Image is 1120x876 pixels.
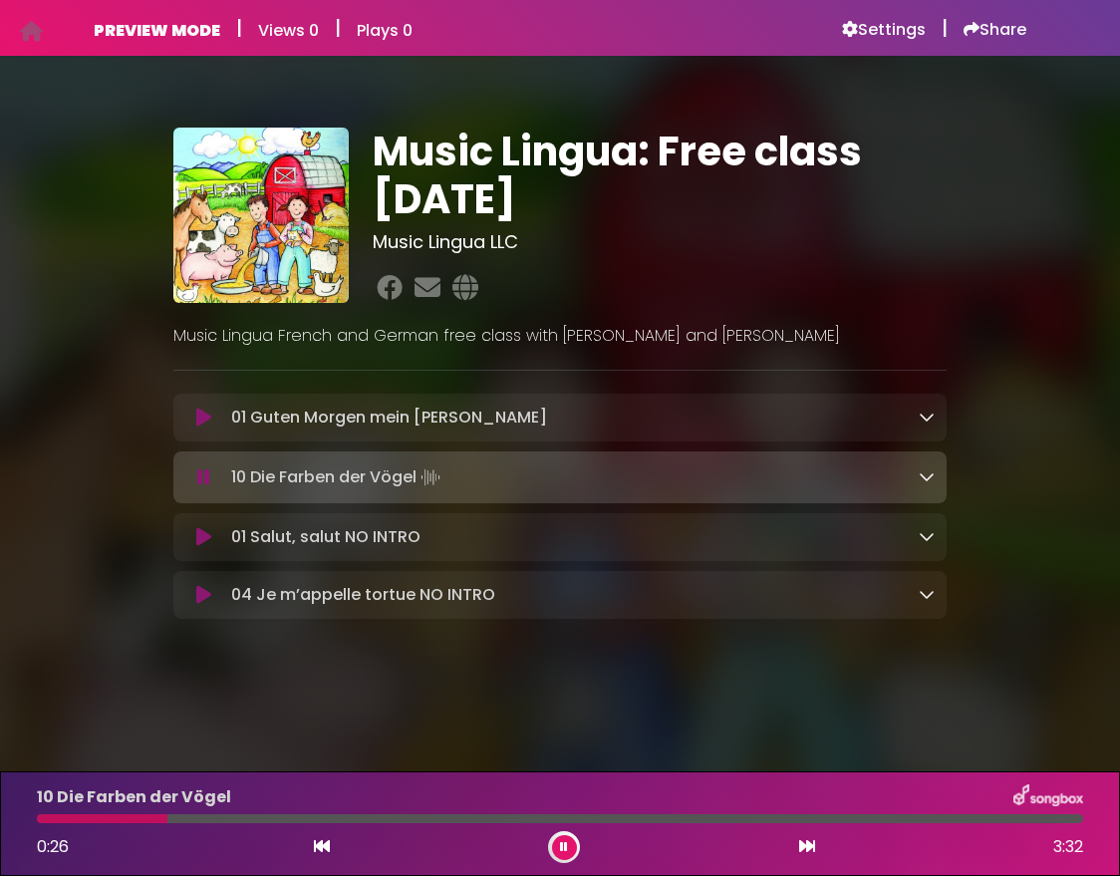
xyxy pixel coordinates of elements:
h6: PREVIEW MODE [94,21,220,40]
h5: | [335,16,341,40]
h3: Music Lingua LLC [373,231,947,253]
p: 01 Salut, salut NO INTRO [231,525,420,549]
img: waveform4.gif [417,463,444,491]
a: Settings [842,20,926,40]
p: Music Lingua French and German free class with [PERSON_NAME] and [PERSON_NAME] [173,324,947,348]
h1: Music Lingua: Free class [DATE] [373,128,947,223]
img: TkGil0bNR32xPG9xfUYH [173,128,349,303]
h5: | [236,16,242,40]
p: 10 Die Farben der Vögel [231,463,444,491]
p: 01 Guten Morgen mein [PERSON_NAME] [231,406,547,430]
h6: Plays 0 [357,21,413,40]
a: Share [964,20,1026,40]
h5: | [942,16,948,40]
p: 04 Je m’appelle tortue NO INTRO [231,583,495,607]
h6: Views 0 [258,21,319,40]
